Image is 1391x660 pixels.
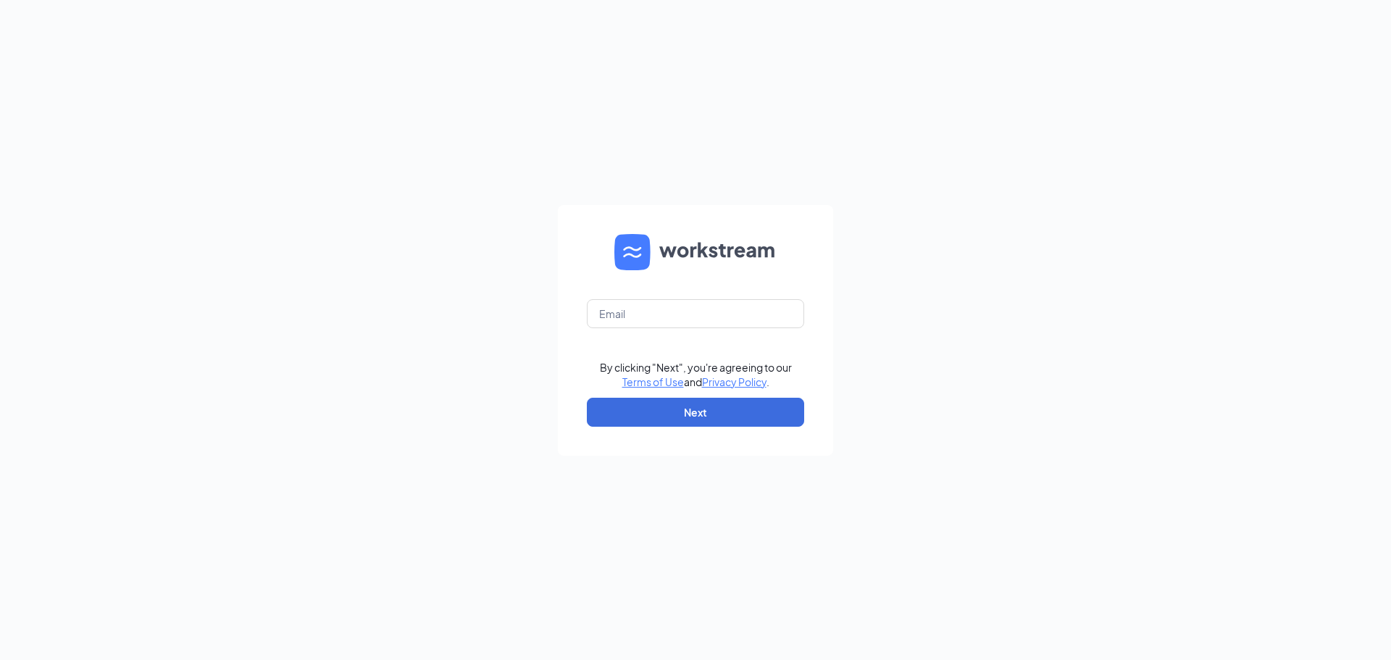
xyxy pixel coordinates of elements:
img: WS logo and Workstream text [614,234,777,270]
a: Terms of Use [622,375,684,388]
button: Next [587,398,804,427]
input: Email [587,299,804,328]
a: Privacy Policy [702,375,766,388]
div: By clicking "Next", you're agreeing to our and . [600,360,792,389]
